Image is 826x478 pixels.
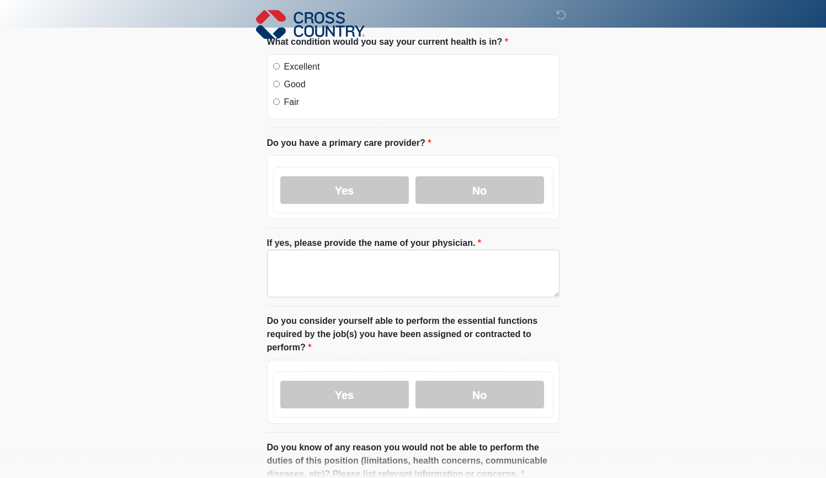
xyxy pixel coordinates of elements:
label: If yes, please provide the name of your physician. [267,237,482,250]
input: Good [273,81,280,87]
label: No [415,176,544,204]
label: Fair [284,96,553,109]
label: Do you have a primary care provider? [267,136,431,150]
input: Excellent [273,63,280,70]
label: Excellent [284,60,553,73]
label: Yes [280,176,409,204]
img: Cross Country Logo [256,8,365,40]
label: Good [284,78,553,91]
label: No [415,381,544,408]
label: Do you consider yourself able to perform the essential functions required by the job(s) you have ... [267,314,559,354]
label: Yes [280,381,409,408]
input: Fair [273,98,280,105]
